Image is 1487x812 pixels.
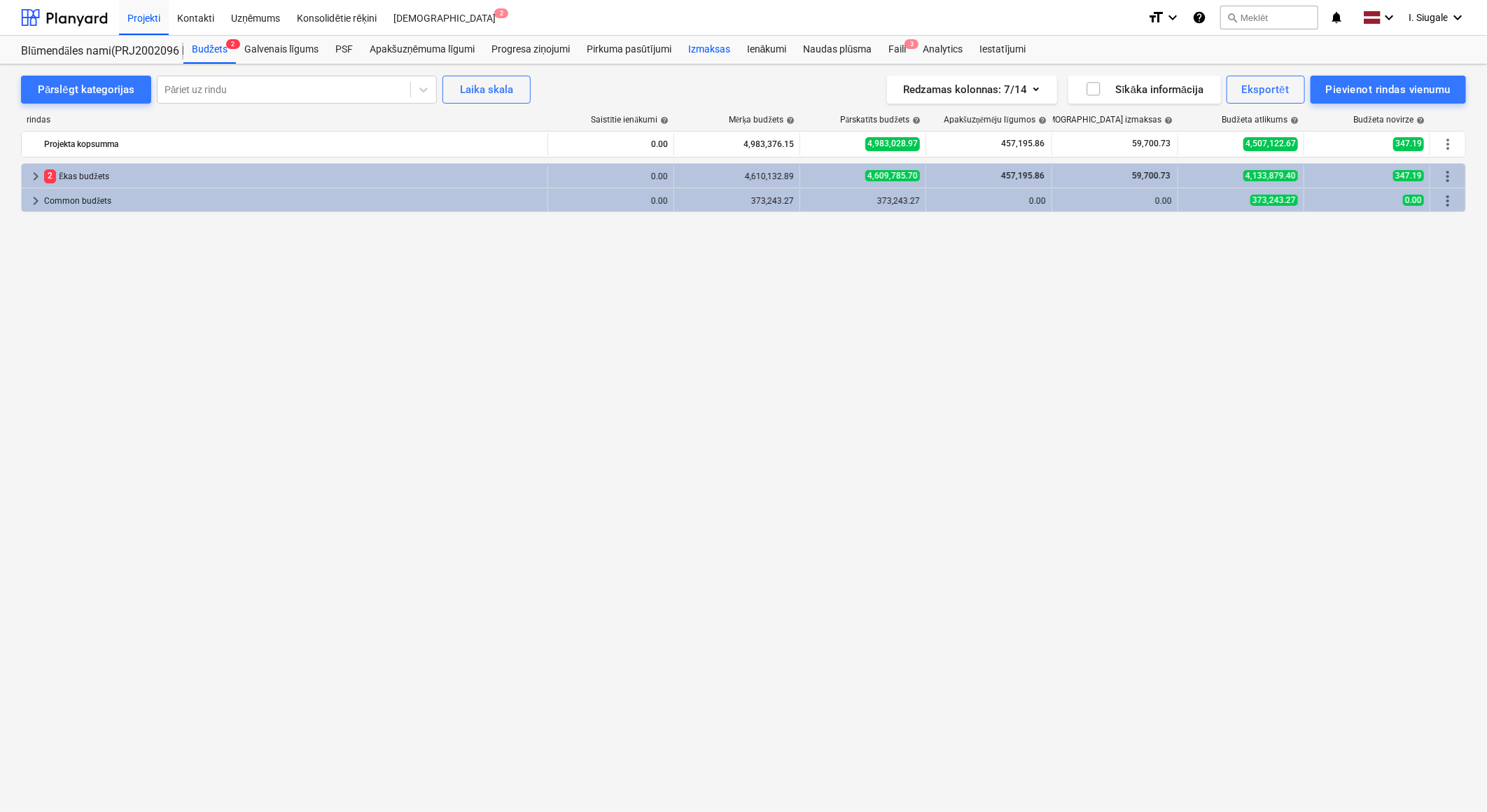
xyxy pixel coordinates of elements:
span: help [657,116,669,125]
div: rindas [21,115,549,125]
span: Vairāk darbību [1439,136,1456,153]
i: keyboard_arrow_down [1164,9,1181,26]
span: help [1161,116,1173,125]
div: 0.00 [932,196,1046,206]
iframe: Chat Widget [1417,745,1487,812]
button: Sīkāka informācija [1068,76,1221,104]
span: 347.19 [1393,137,1424,150]
span: 4,609,785.70 [865,170,920,181]
div: 0.00 [554,133,668,155]
button: Pārslēgt kategorijas [21,76,151,104]
a: Izmaksas [680,36,739,64]
span: 457,195.86 [1000,171,1046,181]
div: 373,243.27 [806,196,920,206]
i: keyboard_arrow_down [1449,9,1466,26]
span: 2 [44,169,56,183]
div: Ēkas budžets [44,165,542,188]
div: Pārskatīts budžets [840,115,921,125]
span: 59,700.73 [1131,138,1172,150]
a: Galvenais līgums [236,36,327,64]
span: help [1035,116,1047,125]
a: Faili3 [880,36,914,64]
span: keyboard_arrow_right [27,168,44,185]
button: Eksportēt [1227,76,1305,104]
a: Progresa ziņojumi [483,36,578,64]
button: Laika skala [442,76,531,104]
div: 0.00 [554,196,668,206]
i: keyboard_arrow_down [1381,9,1397,26]
a: Apakšuzņēmuma līgumi [361,36,483,64]
span: 59,700.73 [1131,171,1172,181]
span: 4,983,028.97 [865,137,920,150]
div: Budžeta novirze [1354,115,1425,125]
span: 2 [226,39,240,49]
div: 4,610,132.89 [680,171,794,181]
div: Common budžets [44,190,542,212]
div: Projekta kopsumma [44,133,542,155]
span: 457,195.86 [1000,138,1046,150]
i: notifications [1329,9,1343,26]
span: Vairāk darbību [1439,168,1456,185]
div: [DEMOGRAPHIC_DATA] izmaksas [1035,115,1173,125]
div: Budžeta atlikums [1222,115,1299,125]
div: Sīkāka informācija [1085,80,1204,99]
div: Pievienot rindas vienumu [1326,80,1451,99]
span: keyboard_arrow_right [27,192,44,209]
span: 0.00 [1403,195,1424,206]
span: 373,243.27 [1250,195,1298,206]
div: 4,983,376.15 [680,133,794,155]
span: Vairāk darbību [1439,192,1456,209]
a: Pirkuma pasūtījumi [578,36,680,64]
a: Budžets2 [183,36,236,64]
div: Faili [880,36,914,64]
div: Budžets [183,36,236,64]
div: Laika skala [460,80,513,99]
div: Eksportēt [1242,80,1290,99]
span: 347.19 [1393,170,1424,181]
span: help [1287,116,1299,125]
a: PSF [327,36,361,64]
a: Iestatījumi [971,36,1034,64]
span: help [909,116,921,125]
span: search [1227,12,1238,23]
div: Pārslēgt kategorijas [38,80,134,99]
span: help [1413,116,1425,125]
div: Blūmendāles nami(PRJ2002096 Prūšu 3 kārta) - 2601984 [21,44,167,59]
span: 4,133,879.40 [1243,170,1298,181]
div: Apakšuzņēmēju līgumos [944,115,1047,125]
div: Redzamas kolonnas : 7/14 [904,80,1040,99]
div: 373,243.27 [680,196,794,206]
div: Mērķa budžets [729,115,795,125]
i: Zināšanu pamats [1192,9,1206,26]
button: Meklēt [1220,6,1318,29]
span: 2 [494,8,508,18]
a: Analytics [914,36,971,64]
i: format_size [1147,9,1164,26]
div: 0.00 [554,171,668,181]
button: Pievienot rindas vienumu [1311,76,1466,104]
a: Ienākumi [739,36,795,64]
div: Saistītie ienākumi [591,115,669,125]
a: Naudas plūsma [795,36,881,64]
span: help [783,116,795,125]
span: 4,507,122.67 [1243,137,1298,150]
button: Redzamas kolonnas:7/14 [887,76,1057,104]
div: 0.00 [1058,196,1172,206]
span: 3 [905,39,919,49]
span: I. Siugale [1409,12,1448,23]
